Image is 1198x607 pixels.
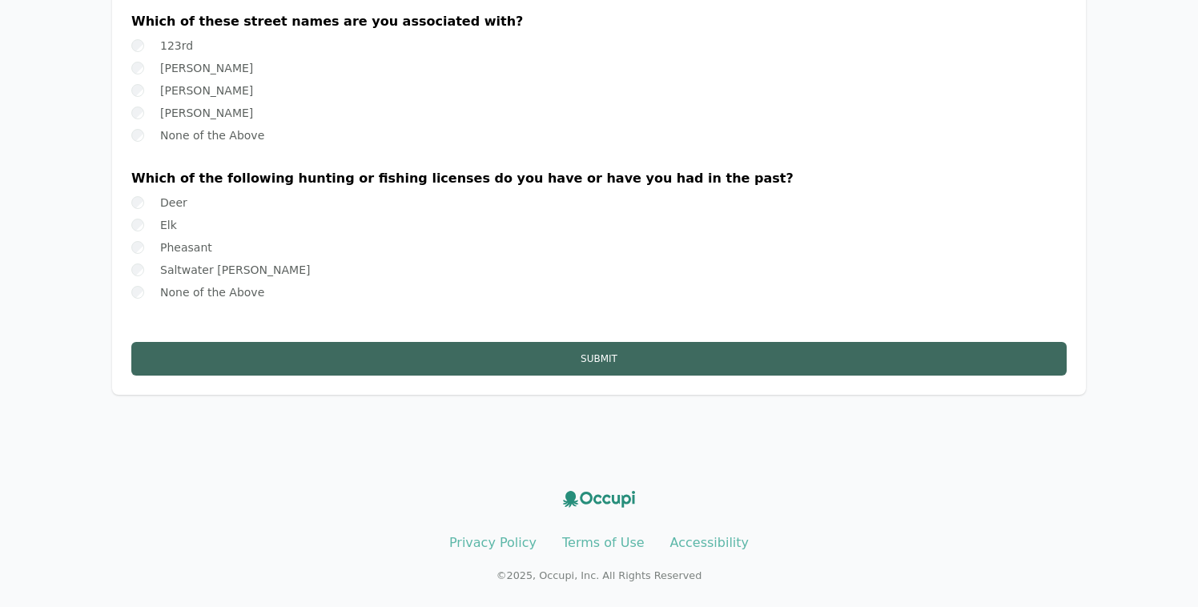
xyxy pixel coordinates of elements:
label: Elk [160,219,177,231]
button: Submit [131,342,1067,376]
label: None of the Above [160,129,264,142]
small: © 2025 , Occupi, Inc. All Rights Reserved [496,569,702,581]
a: Accessibility [670,535,749,550]
label: [PERSON_NAME] [160,62,253,74]
label: [PERSON_NAME] [160,107,253,119]
h3: Which of these street names are you associated with? [131,12,1067,31]
label: 123rd [160,39,193,52]
h3: Which of the following hunting or fishing licenses do you have or have you had in the past? [131,169,1067,188]
label: Deer [160,196,187,209]
label: None of the Above [160,286,264,299]
a: Privacy Policy [449,535,537,550]
label: [PERSON_NAME] [160,84,253,97]
a: Terms of Use [562,535,645,550]
label: Pheasant [160,241,212,254]
label: Saltwater [PERSON_NAME] [160,263,310,276]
